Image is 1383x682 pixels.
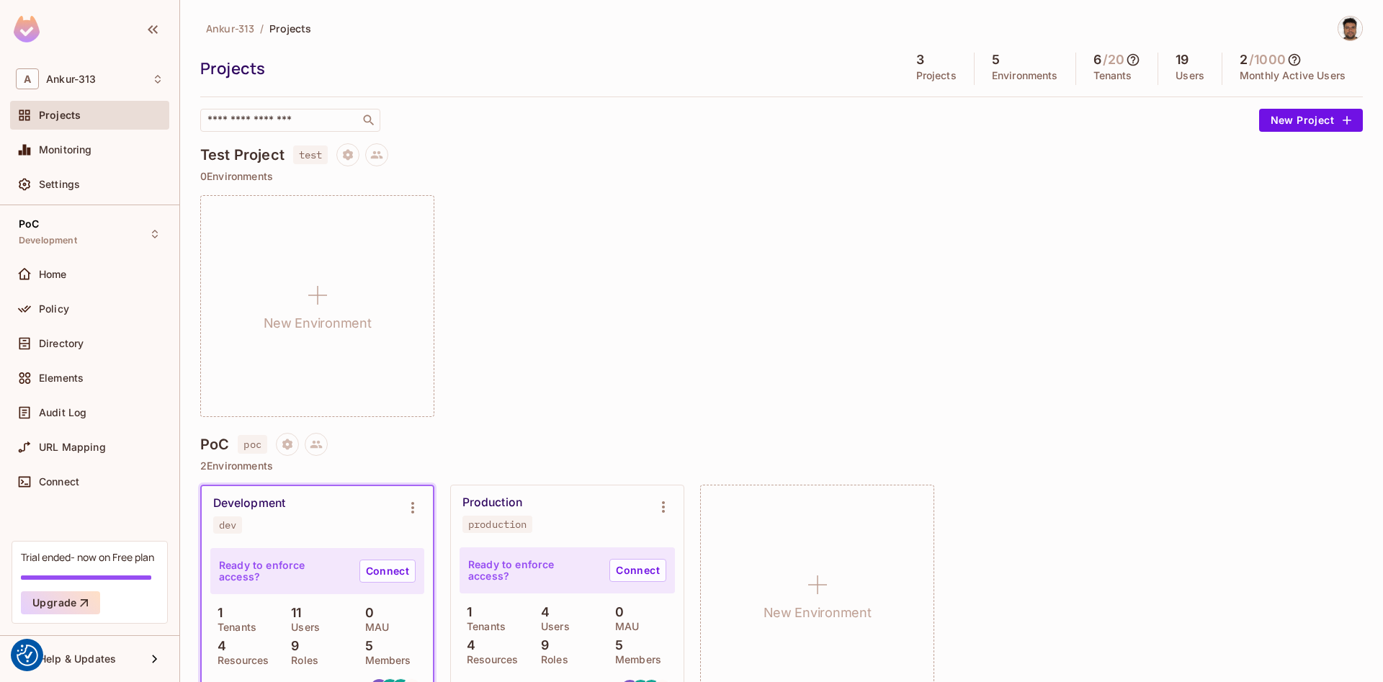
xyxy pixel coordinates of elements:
[269,22,311,35] span: Projects
[19,218,39,230] span: PoC
[21,550,154,564] div: Trial ended- now on Free plan
[39,179,80,190] span: Settings
[200,171,1363,182] p: 0 Environments
[200,146,285,163] h4: Test Project
[39,269,67,280] span: Home
[608,605,624,619] p: 0
[359,560,416,583] a: Connect
[1093,70,1132,81] p: Tenants
[238,435,267,454] span: poc
[534,638,549,652] p: 9
[1176,70,1204,81] p: Users
[534,605,550,619] p: 4
[460,638,475,652] p: 4
[358,622,389,633] p: MAU
[1103,53,1124,67] h5: / 20
[264,313,372,334] h1: New Environment
[39,407,86,418] span: Audit Log
[206,22,254,35] span: Ankur-313
[468,559,598,582] p: Ready to enforce access?
[293,145,328,164] span: test
[992,70,1058,81] p: Environments
[219,560,348,583] p: Ready to enforce access?
[460,621,506,632] p: Tenants
[608,638,623,652] p: 5
[1249,53,1286,67] h5: / 1000
[1338,17,1362,40] img: Vladimir Shopov
[17,645,38,666] img: Revisit consent button
[534,654,568,665] p: Roles
[39,144,92,156] span: Monitoring
[276,440,299,454] span: Project settings
[608,621,639,632] p: MAU
[21,591,100,614] button: Upgrade
[210,655,269,666] p: Resources
[19,235,77,246] span: Development
[358,655,411,666] p: Members
[284,622,320,633] p: Users
[1093,53,1101,67] h5: 6
[460,605,472,619] p: 1
[1240,70,1346,81] p: Monthly Active Users
[14,16,40,42] img: SReyMgAAAABJRU5ErkJggg==
[992,53,1000,67] h5: 5
[210,606,223,620] p: 1
[649,493,678,521] button: Environment settings
[210,622,256,633] p: Tenants
[608,654,661,665] p: Members
[916,53,924,67] h5: 3
[39,109,81,121] span: Projects
[213,496,285,511] div: Development
[916,70,957,81] p: Projects
[17,645,38,666] button: Consent Preferences
[284,655,318,666] p: Roles
[39,338,84,349] span: Directory
[336,151,359,164] span: Project settings
[468,519,527,530] div: production
[284,606,301,620] p: 11
[46,73,96,85] span: Workspace: Ankur-313
[764,602,872,624] h1: New Environment
[219,519,236,531] div: dev
[39,372,84,384] span: Elements
[39,653,116,665] span: Help & Updates
[462,495,522,510] div: Production
[609,559,666,582] a: Connect
[200,436,229,453] h4: PoC
[1259,109,1363,132] button: New Project
[210,639,226,653] p: 4
[200,58,892,79] div: Projects
[460,654,518,665] p: Resources
[200,460,1363,472] p: 2 Environments
[260,22,264,35] li: /
[1240,53,1248,67] h5: 2
[284,639,299,653] p: 9
[16,68,39,89] span: A
[39,303,69,315] span: Policy
[1176,53,1189,67] h5: 19
[39,441,106,453] span: URL Mapping
[534,621,570,632] p: Users
[39,476,79,488] span: Connect
[358,639,373,653] p: 5
[358,606,374,620] p: 0
[398,493,427,522] button: Environment settings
